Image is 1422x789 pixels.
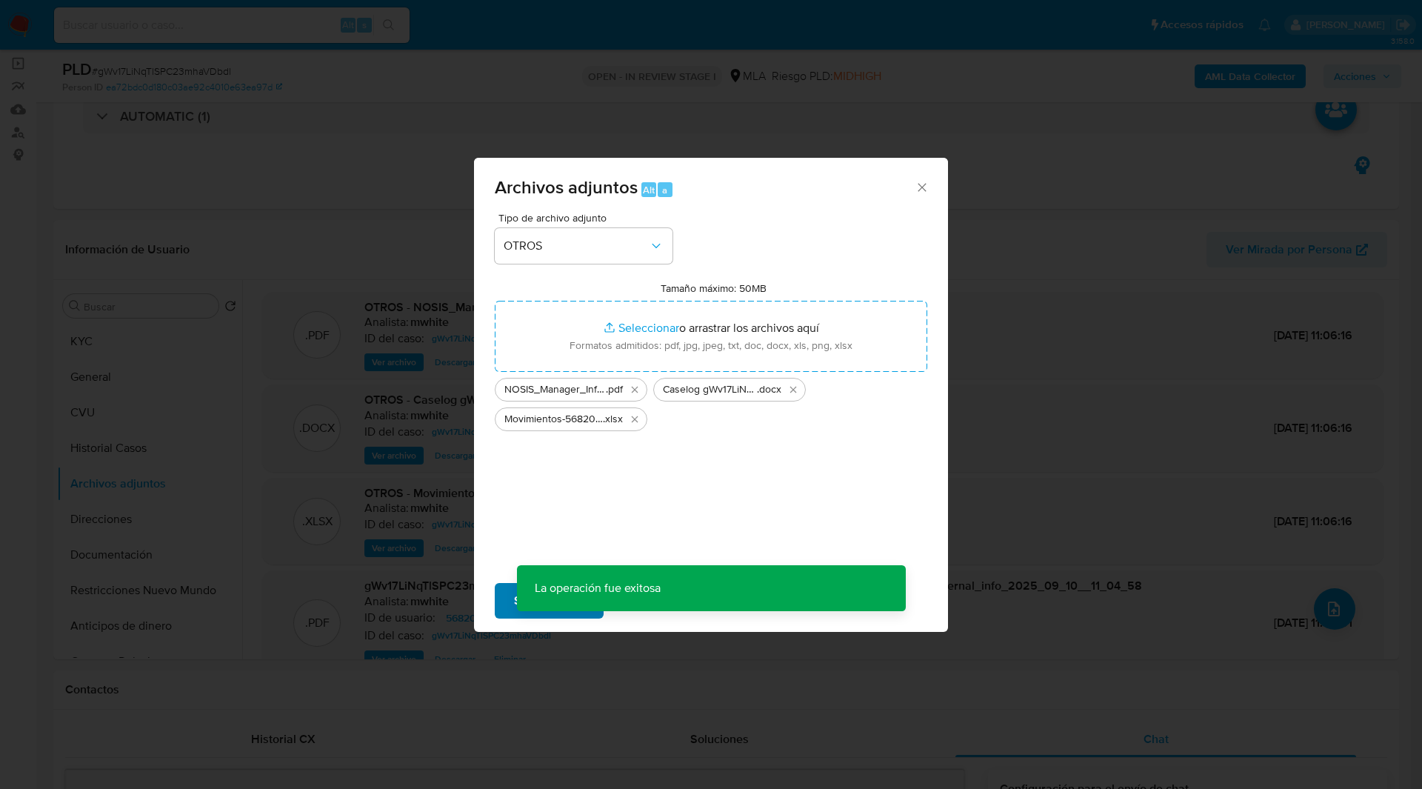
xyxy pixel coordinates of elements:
span: a [662,183,667,197]
button: OTROS [495,228,672,264]
span: .pdf [606,382,623,397]
button: Subir archivo [495,583,604,619]
span: Tipo de archivo adjunto [498,213,676,223]
button: Eliminar Movimientos-56820163.xlsx [626,410,644,428]
span: OTROS [504,239,649,253]
p: La operación fue exitosa [517,565,678,611]
span: Alt [643,183,655,197]
span: Movimientos-56820163 [504,412,603,427]
span: NOSIS_Manager_InformeIndividual_20147155639_654932_20250822164133 [504,382,606,397]
button: Cerrar [915,180,928,193]
ul: Archivos seleccionados [495,372,927,431]
span: .xlsx [603,412,623,427]
span: Caselog gWv17LiNqTlSPC23mhaVDbdl_2025_08_19_01_12_06 [663,382,757,397]
span: Cancelar [629,585,677,617]
span: .docx [757,382,781,397]
label: Tamaño máximo: 50MB [661,282,767,295]
span: Subir archivo [514,585,584,617]
button: Eliminar Caselog gWv17LiNqTlSPC23mhaVDbdl_2025_08_19_01_12_06.docx [784,381,802,399]
button: Eliminar NOSIS_Manager_InformeIndividual_20147155639_654932_20250822164133.pdf [626,381,644,399]
span: Archivos adjuntos [495,174,638,200]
